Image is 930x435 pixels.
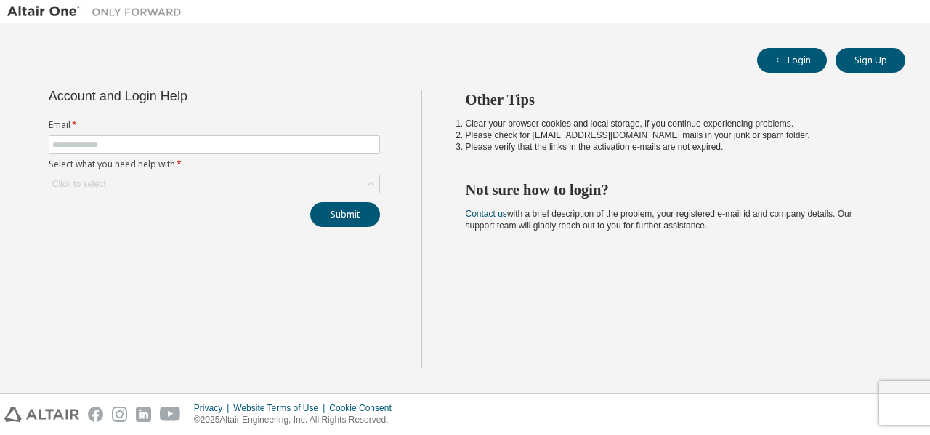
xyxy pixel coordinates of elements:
p: © 2025 Altair Engineering, Inc. All Rights Reserved. [194,414,400,426]
div: Cookie Consent [329,402,400,414]
button: Submit [310,202,380,227]
div: Website Terms of Use [233,402,329,414]
div: Click to select [52,178,106,190]
button: Login [757,48,827,73]
img: facebook.svg [88,407,103,422]
button: Sign Up [836,48,905,73]
label: Email [49,119,380,131]
li: Please verify that the links in the activation e-mails are not expired. [466,141,880,153]
h2: Not sure how to login? [466,180,880,199]
img: linkedin.svg [136,407,151,422]
img: youtube.svg [160,407,181,422]
span: with a brief description of the problem, your registered e-mail id and company details. Our suppo... [466,209,852,231]
div: Click to select [49,175,379,193]
img: Altair One [7,4,189,19]
img: altair_logo.svg [4,407,79,422]
div: Privacy [194,402,233,414]
h2: Other Tips [466,90,880,109]
img: instagram.svg [112,407,127,422]
div: Account and Login Help [49,90,314,102]
li: Clear your browser cookies and local storage, if you continue experiencing problems. [466,118,880,129]
a: Contact us [466,209,507,219]
label: Select what you need help with [49,159,380,170]
li: Please check for [EMAIL_ADDRESS][DOMAIN_NAME] mails in your junk or spam folder. [466,129,880,141]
